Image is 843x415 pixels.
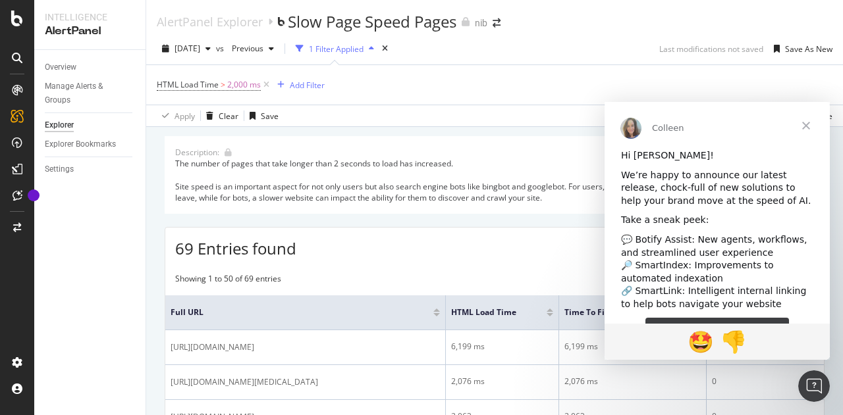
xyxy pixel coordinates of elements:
[175,158,814,203] div: The number of pages that take longer than 2 seconds to load has increased. Site speed is an impor...
[451,341,553,353] div: 6,199 ms
[45,80,124,107] div: Manage Alerts & Groups
[451,306,527,318] span: HTML Load Time
[227,43,263,54] span: Previous
[451,376,553,387] div: 2,076 ms
[171,341,254,354] span: [URL][DOMAIN_NAME]
[175,43,200,54] span: 2025 Aug. 21st
[28,189,40,201] div: Tooltip anchor
[290,80,325,91] div: Add Filter
[157,105,195,126] button: Apply
[157,38,216,59] button: [DATE]
[769,38,832,59] button: Save As New
[221,79,225,90] span: >
[288,11,456,33] div: Slow Page Speed Pages
[227,76,261,94] span: 2,000 ms
[45,118,136,132] a: Explorer
[45,162,136,176] a: Settings
[45,137,116,151] div: Explorer Bookmarks
[309,43,364,55] div: 1 Filter Applied
[175,237,296,259] span: 69 Entries found
[175,110,195,122] div: Apply
[45,24,135,39] div: AlertPanel
[175,273,281,289] div: Showing 1 to 50 of 69 entries
[785,43,832,55] div: Save As New
[171,376,318,389] span: [URL][DOMAIN_NAME][MEDICAL_DATA]
[45,118,74,132] div: Explorer
[45,137,136,151] a: Explorer Bookmarks
[290,38,379,59] button: 1 Filter Applied
[171,306,414,318] span: Full URL
[659,43,763,55] div: Last modifications not saved
[798,370,830,402] iframe: Intercom live chat
[564,341,701,353] div: 6,199 ms
[261,110,279,122] div: Save
[379,42,391,55] div: times
[244,105,279,126] button: Save
[201,105,238,126] button: Clear
[272,77,325,93] button: Add Filter
[157,79,219,90] span: HTML Load Time
[605,102,830,360] iframe: Intercom live chat message
[45,61,76,74] div: Overview
[475,16,487,30] div: nib
[564,376,701,387] div: 2,076 ms
[227,38,279,59] button: Previous
[712,376,819,387] div: 0
[45,162,74,176] div: Settings
[157,14,263,29] a: AlertPanel Explorer
[564,306,675,318] span: Time To First Byte (TTFB)
[175,147,219,158] div: Description:
[219,110,238,122] div: Clear
[45,61,136,74] a: Overview
[216,43,227,54] span: vs
[45,11,135,24] div: Intelligence
[493,18,501,28] div: arrow-right-arrow-left
[45,80,136,107] a: Manage Alerts & Groups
